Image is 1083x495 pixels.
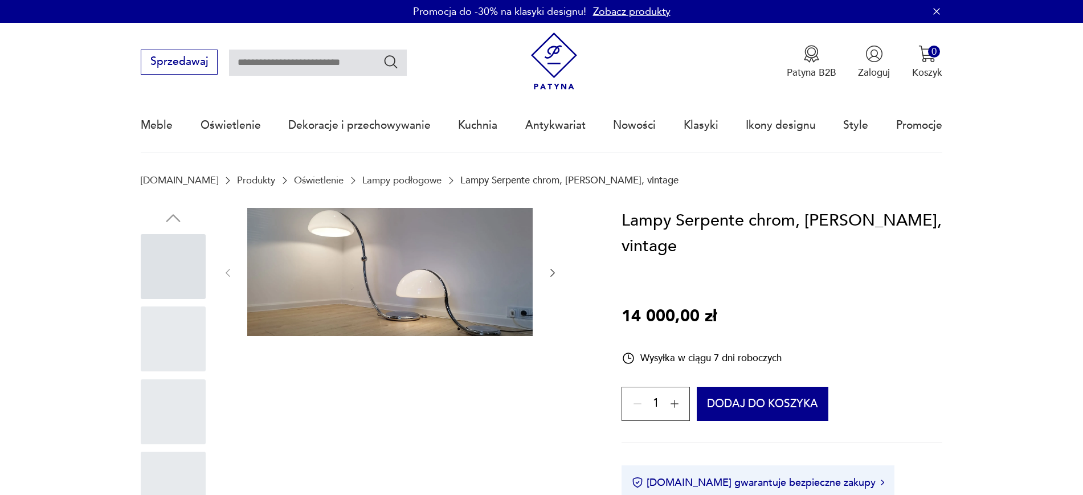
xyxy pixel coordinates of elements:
button: Patyna B2B [787,45,836,79]
img: Zdjęcie produktu Lampy Serpente chrom, E. Martinelli, vintage [247,208,533,336]
p: Promocja do -30% na klasyki designu! [413,5,586,19]
h1: Lampy Serpente chrom, [PERSON_NAME], vintage [622,208,942,260]
a: Meble [141,99,173,152]
img: Ikona strzałki w prawo [881,480,884,485]
a: Ikona medaluPatyna B2B [787,45,836,79]
a: Lampy podłogowe [362,175,442,186]
p: 14 000,00 zł [622,304,717,330]
a: Oświetlenie [201,99,261,152]
a: Oświetlenie [294,175,344,186]
button: [DOMAIN_NAME] gwarantuje bezpieczne zakupy [632,476,884,490]
img: Ikona medalu [803,45,820,63]
p: Patyna B2B [787,66,836,79]
a: Produkty [237,175,275,186]
a: Zobacz produkty [593,5,671,19]
p: Lampy Serpente chrom, [PERSON_NAME], vintage [460,175,679,186]
a: Dekoracje i przechowywanie [288,99,431,152]
span: 1 [653,399,659,408]
p: Koszyk [912,66,942,79]
a: Klasyki [684,99,718,152]
div: Wysyłka w ciągu 7 dni roboczych [622,351,782,365]
img: Ikonka użytkownika [865,45,883,63]
a: Ikony designu [746,99,816,152]
a: [DOMAIN_NAME] [141,175,218,186]
button: Dodaj do koszyka [697,387,828,421]
a: Kuchnia [458,99,497,152]
img: Ikona koszyka [918,45,936,63]
button: 0Koszyk [912,45,942,79]
p: Zaloguj [858,66,890,79]
a: Promocje [896,99,942,152]
div: 0 [928,46,940,58]
img: Ikona certyfikatu [632,477,643,488]
a: Style [843,99,868,152]
a: Antykwariat [525,99,586,152]
a: Nowości [613,99,656,152]
button: Szukaj [383,54,399,70]
a: Sprzedawaj [141,58,218,67]
button: Zaloguj [858,45,890,79]
button: Sprzedawaj [141,50,218,75]
img: Patyna - sklep z meblami i dekoracjami vintage [525,32,583,90]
